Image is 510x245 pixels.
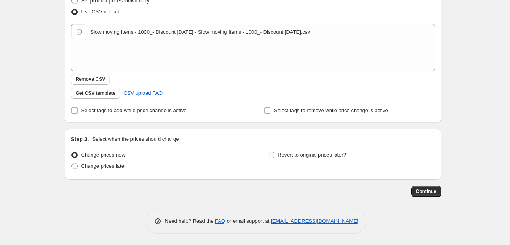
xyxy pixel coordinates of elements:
a: CSV upload FAQ [119,87,167,100]
a: [EMAIL_ADDRESS][DOMAIN_NAME] [271,218,358,224]
span: Select tags to add while price change is active [81,107,187,113]
span: Revert to original prices later? [278,152,346,158]
span: Change prices later [81,163,126,169]
p: Select when the prices should change [92,135,179,143]
span: Use CSV upload [81,9,119,15]
span: Remove CSV [76,76,105,82]
span: or email support at [225,218,271,224]
h2: Step 3. [71,135,89,143]
div: Slow moving Items - 1000_- Discount [DATE] - Slow moving Items - 1000_- Discount [DATE].csv [90,28,310,36]
button: Get CSV template [71,88,121,99]
span: Change prices now [81,152,125,158]
span: CSV upload FAQ [123,89,163,97]
span: Select tags to remove while price change is active [274,107,388,113]
span: Get CSV template [76,90,116,96]
a: FAQ [215,218,225,224]
span: Continue [416,188,437,195]
button: Continue [411,186,441,197]
span: Need help? Read the [165,218,215,224]
button: Remove CSV [71,74,110,85]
